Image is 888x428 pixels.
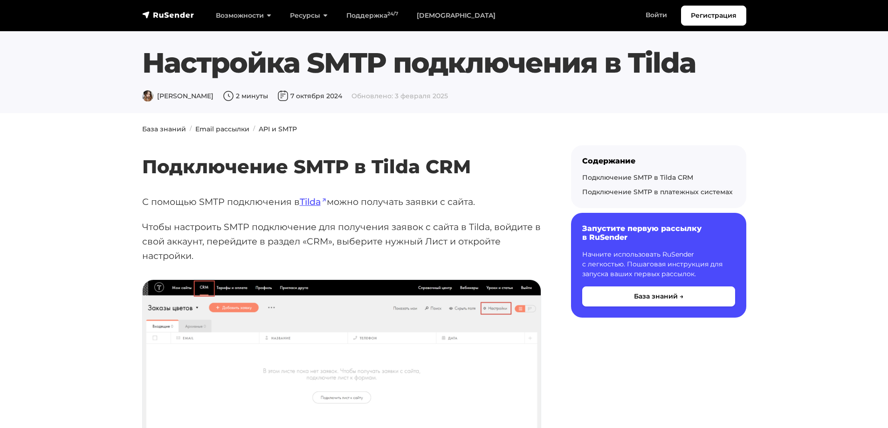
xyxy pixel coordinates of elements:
[223,92,268,100] span: 2 минуты
[582,250,735,279] p: Начните использовать RuSender с легкостью. Пошаговая инструкция для запуска ваших первых рассылок.
[142,10,194,20] img: RuSender
[582,188,733,196] a: Подключение SMTP в платежных системах
[582,286,735,306] button: База знаний →
[337,6,407,25] a: Поддержка24/7
[387,11,398,17] sup: 24/7
[137,124,752,134] nav: breadcrumb
[582,173,693,182] a: Подключение SMTP в Tilda CRM
[681,6,746,26] a: Регистрация
[142,128,541,178] h2: Подключение SMTP в Tilda CRM
[259,125,297,133] a: API и SMTP
[571,213,746,317] a: Запустите первую рассылку в RuSender Начните использовать RuSender с легкостью. Пошаговая инструк...
[277,90,289,102] img: Дата публикации
[142,195,541,209] p: С помощью SMTP подключения в можно получать заявки с сайта.
[142,220,541,263] p: Чтобы настроить SMTP подключение для получения заявок с сайта в Tilda, войдите в свой аккаунт, пе...
[142,125,186,133] a: База знаний
[300,196,327,207] a: Tilda
[142,92,213,100] span: [PERSON_NAME]
[223,90,234,102] img: Время чтения
[582,224,735,242] h6: Запустите первую рассылку в RuSender
[407,6,505,25] a: [DEMOGRAPHIC_DATA]
[195,125,249,133] a: Email рассылки
[277,92,342,100] span: 7 октября 2024
[582,156,735,165] div: Содержание
[207,6,281,25] a: Возможности
[281,6,337,25] a: Ресурсы
[142,46,746,80] h1: Настройка SMTP подключения в Tilda
[636,6,676,25] a: Войти
[351,92,448,100] span: Обновлено: 3 февраля 2025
